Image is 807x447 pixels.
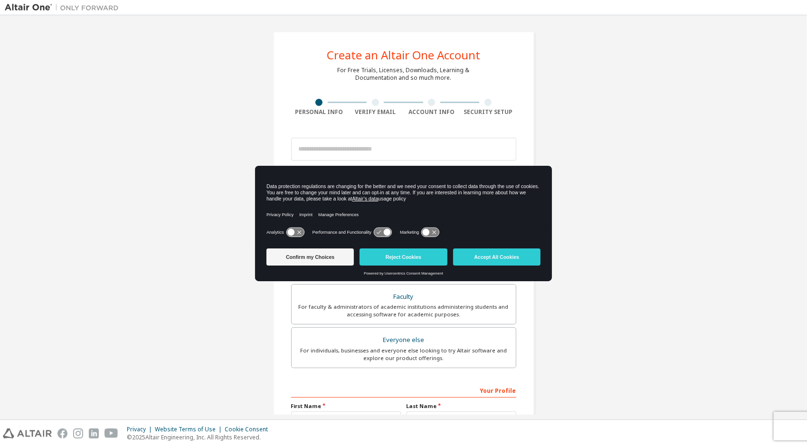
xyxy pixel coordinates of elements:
[297,333,510,347] div: Everyone else
[297,290,510,304] div: Faculty
[225,426,274,433] div: Cookie Consent
[291,382,516,398] div: Your Profile
[291,108,348,116] div: Personal Info
[338,67,470,82] div: For Free Trials, Licenses, Downloads, Learning & Documentation and so much more.
[89,428,99,438] img: linkedin.svg
[347,108,404,116] div: Verify Email
[3,428,52,438] img: altair_logo.svg
[297,347,510,362] div: For individuals, businesses and everyone else looking to try Altair software and explore our prod...
[104,428,118,438] img: youtube.svg
[291,402,401,410] label: First Name
[127,433,274,441] p: © 2025 Altair Engineering, Inc. All Rights Reserved.
[57,428,67,438] img: facebook.svg
[327,49,480,61] div: Create an Altair One Account
[297,303,510,318] div: For faculty & administrators of academic institutions administering students and accessing softwa...
[5,3,123,12] img: Altair One
[155,426,225,433] div: Website Terms of Use
[404,108,460,116] div: Account Info
[127,426,155,433] div: Privacy
[407,402,516,410] label: Last Name
[460,108,516,116] div: Security Setup
[73,428,83,438] img: instagram.svg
